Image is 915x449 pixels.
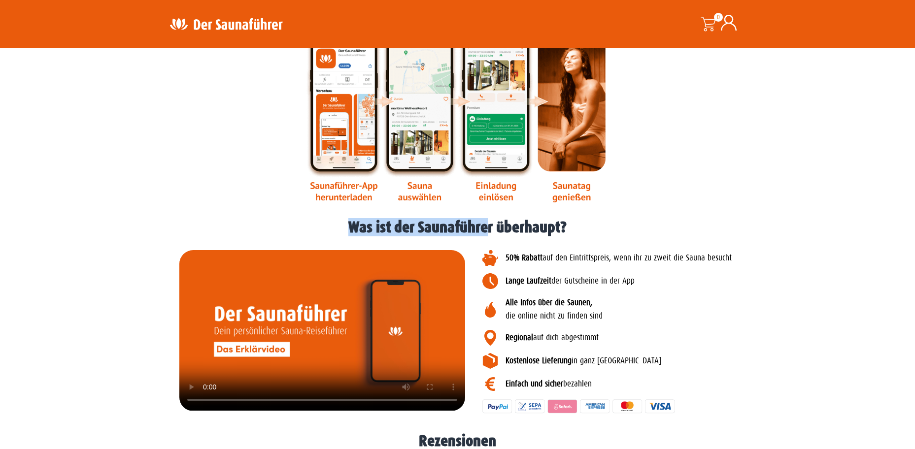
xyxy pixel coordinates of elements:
p: auf den Eintrittspreis, wenn ihr zu zweit die Sauna besucht [506,252,766,264]
b: Regional [506,333,533,342]
h1: Rezensionen [167,433,748,449]
p: auf dich abgestimmt [506,331,766,344]
b: Kostenlose Lieferung [506,356,572,365]
p: der Gutscheine in der App [506,275,766,288]
b: 50% Rabatt [506,253,542,262]
span: 0 [714,13,723,22]
p: die online nicht zu finden sind [506,296,766,322]
p: in ganz [GEOGRAPHIC_DATA] [506,354,766,367]
b: Alle Infos über die Saunen, [506,298,592,307]
b: Lange Laufzeit [506,276,551,286]
h1: Was ist der Saunaführer überhaupt? [12,220,903,235]
p: bezahlen [506,378,766,390]
b: Einfach und sicher [506,379,563,388]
